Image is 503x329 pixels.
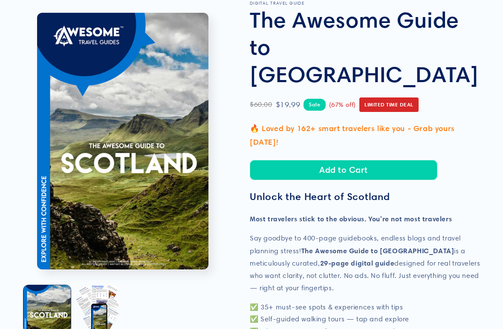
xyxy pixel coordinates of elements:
p: 🔥 Loved by 162+ smart travelers like you - Grab yours [DATE]! [250,122,482,149]
h1: The Awesome Guide to [GEOGRAPHIC_DATA] [250,6,482,88]
strong: Most travelers stick to the obvious. You're not most travelers [250,215,452,223]
button: Add to Cart [250,160,437,180]
span: (67% off) [329,99,356,111]
span: $60.00 [250,99,272,111]
span: Limited Time Deal [359,97,419,112]
p: Say goodbye to 400-page guidebooks, endless blogs and travel planning stress! is a meticulously c... [250,232,482,295]
strong: 29-page digital guide [320,259,395,267]
h3: Unlock the Heart of Scotland [250,191,482,203]
p: DIGITAL TRAVEL GUIDE [250,1,482,6]
span: $19.99 [276,98,301,112]
strong: The Awesome Guide to [GEOGRAPHIC_DATA] [301,246,454,255]
span: Sale [304,99,325,110]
